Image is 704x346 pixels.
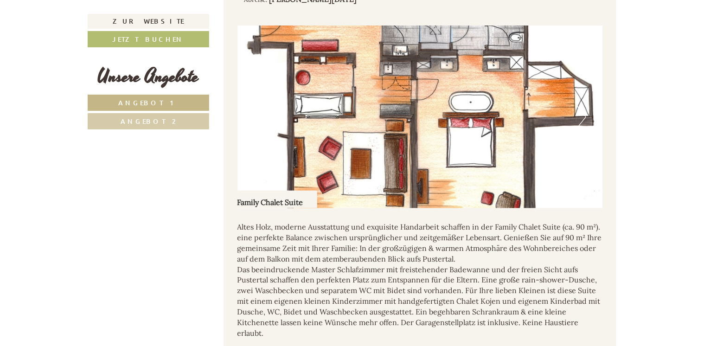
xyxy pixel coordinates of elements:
a: Zur Website [88,14,209,29]
button: Previous [254,105,263,128]
a: Jetzt buchen [88,31,209,47]
span: Angebot 2 [121,117,176,126]
img: image [237,26,603,208]
span: Angebot 1 [119,98,179,107]
button: Next [576,105,586,128]
div: Unsere Angebote [88,64,209,90]
div: Family Chalet Suite [237,191,317,208]
p: Altes Holz, moderne Ausstattung und exquisite Handarbeit schaffen in der Family Chalet Suite (ca.... [237,222,603,339]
